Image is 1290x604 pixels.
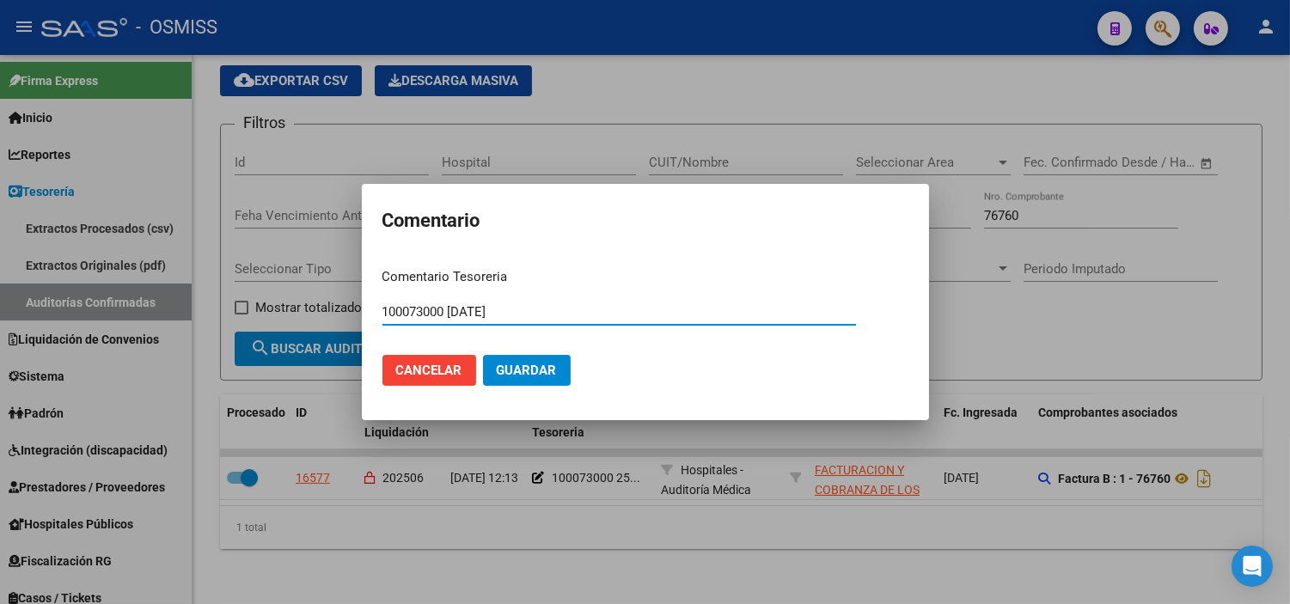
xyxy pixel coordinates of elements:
h2: Comentario [382,204,908,237]
button: Cancelar [382,355,476,386]
p: Comentario Tesoreria [382,267,908,287]
div: Open Intercom Messenger [1232,546,1273,587]
span: Cancelar [396,363,462,378]
button: Guardar [483,355,571,386]
span: Guardar [497,363,557,378]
